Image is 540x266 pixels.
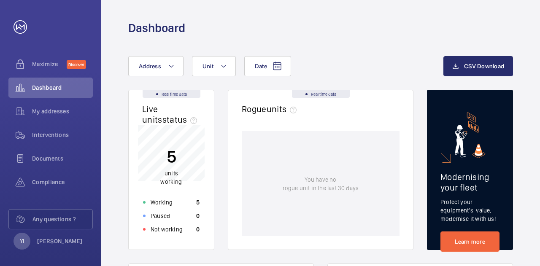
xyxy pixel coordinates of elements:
h2: Modernising your fleet [440,172,499,193]
p: 5 [160,146,182,167]
span: Compliance [32,178,93,186]
span: CSV Download [464,63,504,70]
span: Maximize [32,60,67,68]
p: Not working [151,225,183,234]
span: Unit [202,63,213,70]
a: Learn more [440,231,499,252]
p: 0 [196,212,200,220]
img: marketing-card.svg [455,112,486,158]
div: Real time data [292,90,350,98]
p: YI [20,237,24,245]
span: My addresses [32,107,93,116]
p: Protect your equipment's value, modernise it with us! [440,198,499,223]
span: status [162,114,201,125]
span: Any questions ? [32,215,92,223]
span: Dashboard [32,83,93,92]
p: Working [151,198,173,207]
span: Address [139,63,161,70]
p: 5 [196,198,200,207]
h1: Dashboard [128,20,185,36]
p: 0 [196,225,200,234]
button: Address [128,56,184,76]
p: Paused [151,212,170,220]
span: Date [255,63,267,70]
span: working [160,178,182,185]
p: [PERSON_NAME] [37,237,83,245]
button: Date [244,56,291,76]
button: CSV Download [443,56,513,76]
span: Interventions [32,131,93,139]
p: units [160,169,182,186]
span: units [267,104,300,114]
h2: Rogue [242,104,300,114]
button: Unit [192,56,236,76]
h2: Live units [142,104,200,125]
div: Real time data [143,90,200,98]
p: You have no rogue unit in the last 30 days [283,175,359,192]
span: Discover [67,60,86,69]
span: Documents [32,154,93,163]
